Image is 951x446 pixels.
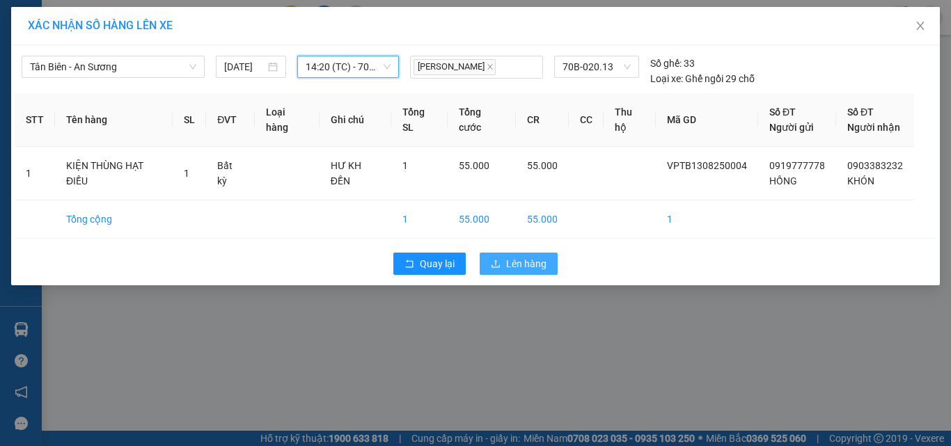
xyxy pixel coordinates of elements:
span: close [915,20,926,31]
th: Tổng cước [448,93,515,147]
span: [PERSON_NAME]: [4,90,146,98]
span: Số ghế: [650,56,682,71]
span: 14:20 (TC) - 70B-020.13 [306,56,391,77]
td: 1 [15,147,55,200]
th: Loại hàng [255,93,319,147]
button: rollbackQuay lại [393,253,466,275]
span: XÁC NHẬN SỐ HÀNG LÊN XE [28,19,173,32]
span: 1 [184,168,189,179]
span: ----------------------------------------- [38,75,171,86]
span: rollback [404,259,414,270]
span: 55.000 [527,160,558,171]
td: 1 [391,200,448,239]
td: Bất kỳ [206,147,255,200]
span: In ngày: [4,101,85,109]
span: Loại xe: [650,71,683,86]
span: Số ĐT [847,106,874,118]
span: close [487,63,494,70]
img: logo [5,8,67,70]
th: Tên hàng [55,93,173,147]
span: HƯ KH ĐỀN [331,160,361,186]
span: 19:08:52 [DATE] [31,101,85,109]
td: 1 [656,200,758,239]
span: VPTB1308250004 [667,160,747,171]
th: Ghi chú [320,93,391,147]
div: 33 [650,56,695,71]
th: STT [15,93,55,147]
input: 13/08/2025 [224,59,265,74]
span: Số ĐT [769,106,796,118]
span: Tân Biên - An Sương [30,56,196,77]
span: VPAS1208250165 [70,88,146,99]
td: 55.000 [516,200,569,239]
span: KHÓN [847,175,874,186]
span: Hotline: 19001152 [110,62,171,70]
span: 0919777778 [769,160,825,171]
th: Thu hộ [604,93,656,147]
td: KIỆN THÙNG HẠT ĐIỀU [55,147,173,200]
strong: ĐỒNG PHƯỚC [110,8,191,19]
span: 1 [402,160,408,171]
span: Quay lại [420,256,455,271]
th: Tổng SL [391,93,448,147]
span: Người nhận [847,122,900,133]
th: ĐVT [206,93,255,147]
span: Bến xe [GEOGRAPHIC_DATA] [110,22,187,40]
td: 55.000 [448,200,515,239]
span: upload [491,259,501,270]
button: uploadLên hàng [480,253,558,275]
span: 55.000 [459,160,489,171]
span: [PERSON_NAME] [414,59,496,75]
span: Người gửi [769,122,814,133]
span: HỒNG [769,175,797,186]
th: Mã GD [656,93,758,147]
th: CC [569,93,604,147]
button: Close [901,7,940,46]
span: 70B-020.13 [563,56,631,77]
span: 01 Võ Văn Truyện, KP.1, Phường 2 [110,42,191,59]
th: CR [516,93,569,147]
th: SL [173,93,206,147]
span: 0903383232 [847,160,903,171]
span: Lên hàng [506,256,547,271]
div: Ghế ngồi 29 chỗ [650,71,755,86]
td: Tổng cộng [55,200,173,239]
